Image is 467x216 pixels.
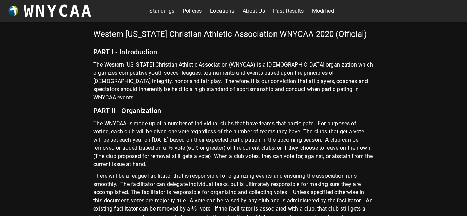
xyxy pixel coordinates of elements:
[273,5,304,16] a: Past Results
[93,119,374,172] p: The WNYCAA is made up of a number of individual clubs that have teams that participate. For purpo...
[149,5,174,16] a: Standings
[243,5,265,16] a: About Us
[93,61,374,102] p: The Western [US_STATE] Christian Athletic Association (WNYCAA) is a [DEMOGRAPHIC_DATA] organizati...
[183,5,202,16] a: Policies
[8,6,18,16] img: wnycaaBall.png
[93,43,374,61] h6: PART I - Introduction
[93,102,374,119] h6: PART II - Organization
[312,5,334,16] a: Modified
[210,5,234,16] a: Locations
[24,1,93,20] h3: WNYCAA
[93,29,374,43] h5: Western [US_STATE] Christian Athletic Association WNYCAA 2020 (Official)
